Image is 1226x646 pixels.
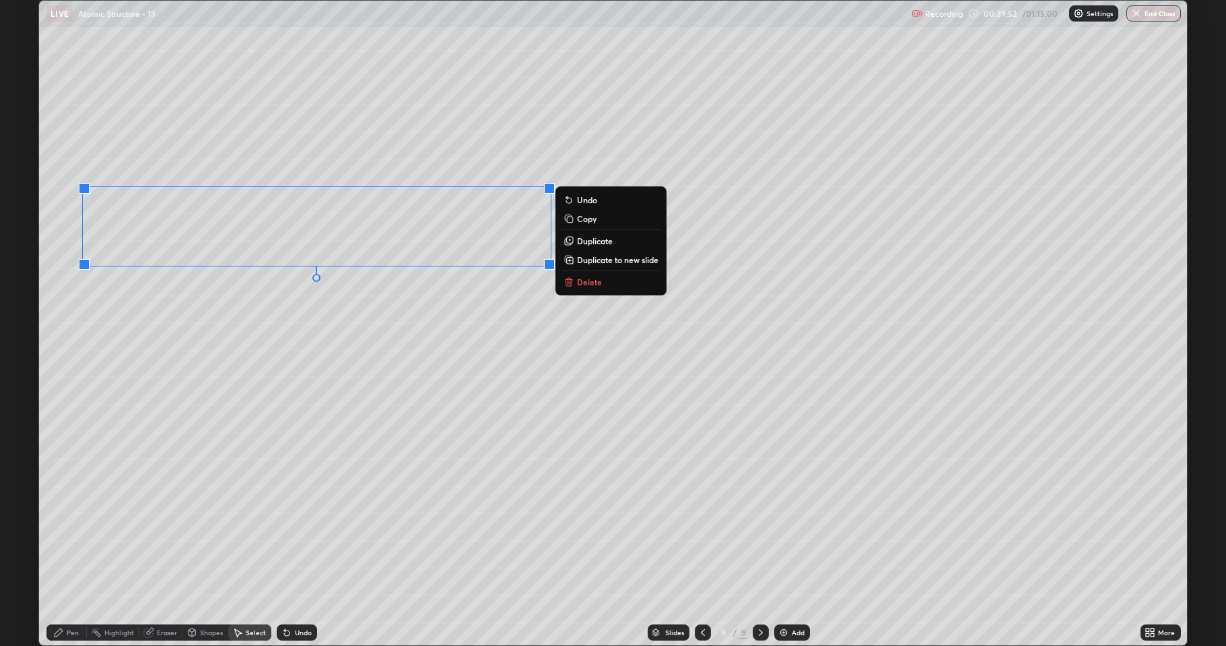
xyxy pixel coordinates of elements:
[1126,5,1181,22] button: End Class
[561,233,661,249] button: Duplicate
[1131,8,1142,19] img: end-class-cross
[739,626,747,639] div: 9
[561,211,661,227] button: Copy
[78,8,156,19] p: Atomic Structure - 13
[1087,10,1113,17] p: Settings
[577,277,602,287] p: Delete
[246,629,266,636] div: Select
[295,629,312,636] div: Undo
[716,629,730,637] div: 9
[200,629,223,636] div: Shapes
[104,629,134,636] div: Highlight
[577,213,597,224] p: Copy
[912,8,922,19] img: recording.375f2c34.svg
[1073,8,1084,19] img: class-settings-icons
[1158,629,1175,636] div: More
[925,9,963,19] p: Recording
[561,274,661,290] button: Delete
[157,629,177,636] div: Eraser
[561,192,661,208] button: Undo
[665,629,684,636] div: Slides
[577,194,597,205] p: Undo
[67,629,79,636] div: Pen
[778,627,789,638] img: add-slide-button
[733,629,737,637] div: /
[577,254,658,265] p: Duplicate to new slide
[50,8,69,19] p: LIVE
[577,236,613,246] p: Duplicate
[792,629,805,636] div: Add
[561,252,661,268] button: Duplicate to new slide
